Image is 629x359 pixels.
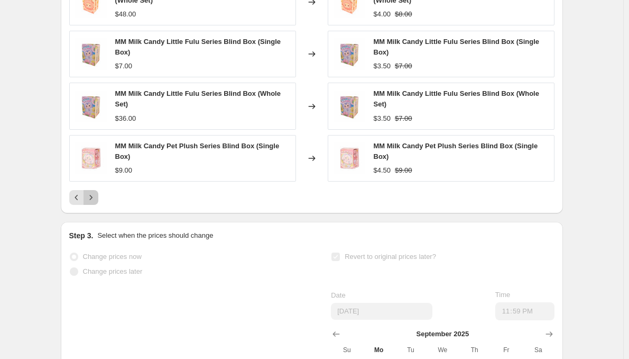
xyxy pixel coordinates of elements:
span: Revert to original prices later? [345,253,436,261]
th: Wednesday [427,342,458,358]
span: MM Milk Candy Little Fulu Series Blind Box (Single Box) [115,38,281,56]
span: Change prices now [83,253,142,261]
th: Saturday [522,342,554,358]
span: Tu [399,346,422,354]
div: $9.00 [115,165,133,176]
th: Tuesday [395,342,427,358]
input: 9/7/2025 [331,303,432,320]
img: CopyofP-16800110278-2025-07-06T133404.024_80x.jpg [75,91,107,122]
nav: Pagination [69,190,98,205]
span: Fr [495,346,518,354]
img: CopyofP-16800110278-2025-07-06T133404.024_80x.jpg [334,38,365,70]
span: We [431,346,454,354]
th: Friday [491,342,522,358]
img: CopyofP-16800110278-2025-07-06T133404.024_80x.jpg [75,38,107,70]
p: Select when the prices should change [97,230,213,241]
div: $36.00 [115,113,136,124]
strike: $7.00 [395,61,412,71]
th: Thursday [458,342,490,358]
div: $3.50 [374,113,391,124]
img: CopyofP-16800110278-2025-07-06T133404.024_80x.jpg [334,91,365,122]
button: Next [84,190,98,205]
strike: $7.00 [395,113,412,124]
div: $48.00 [115,9,136,20]
span: Su [335,346,358,354]
button: Previous [69,190,84,205]
img: CopyofP-16800110278-2025-07-06T083303.019_80x.jpg [334,142,365,174]
span: MM Milk Candy Little Fulu Series Blind Box (Single Box) [374,38,539,56]
strike: $9.00 [395,165,412,176]
span: Sa [526,346,550,354]
strike: $8.00 [395,9,412,20]
div: $4.00 [374,9,391,20]
th: Sunday [331,342,363,358]
input: 12:00 [495,302,554,320]
div: $7.00 [115,61,133,71]
th: Monday [363,342,395,358]
span: MM Milk Candy Little Fulu Series Blind Box (Whole Set) [374,89,539,108]
div: $3.50 [374,61,391,71]
span: Change prices later [83,267,143,275]
span: Th [462,346,486,354]
span: MM Milk Candy Little Fulu Series Blind Box (Whole Set) [115,89,281,108]
span: Time [495,291,510,299]
img: CopyofP-16800110278-2025-07-06T083303.019_80x.jpg [75,142,107,174]
h2: Step 3. [69,230,94,241]
span: MM Milk Candy Pet Plush Series Blind Box (Single Box) [115,142,280,160]
span: Mo [367,346,391,354]
div: $4.50 [374,165,391,176]
button: Show previous month, August 2025 [329,327,344,342]
span: Date [331,291,345,299]
span: MM Milk Candy Pet Plush Series Blind Box (Single Box) [374,142,538,160]
button: Show next month, October 2025 [542,327,557,342]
